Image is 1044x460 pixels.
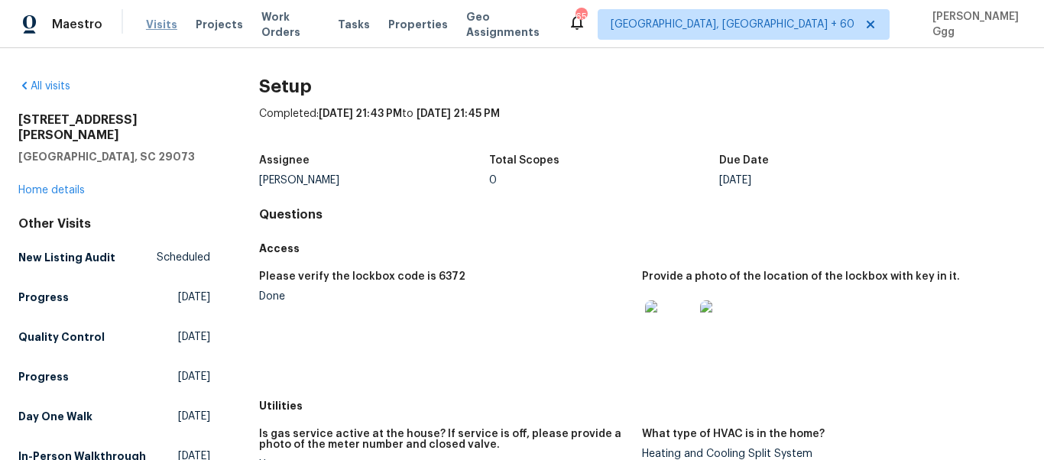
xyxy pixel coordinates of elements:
div: 658 [575,9,586,24]
span: [DATE] 21:45 PM [417,109,500,119]
span: Projects [196,17,243,32]
h5: Total Scopes [489,155,559,166]
h5: Access [259,241,1026,256]
h5: Assignee [259,155,310,166]
h2: [STREET_ADDRESS][PERSON_NAME] [18,112,210,143]
span: [DATE] [178,369,210,384]
div: 0 [489,175,719,186]
h5: Progress [18,369,69,384]
a: Progress[DATE] [18,283,210,311]
h5: Progress [18,290,69,305]
h2: Setup [259,79,1026,94]
span: Properties [388,17,448,32]
h5: Day One Walk [18,409,92,424]
span: Work Orders [261,9,319,40]
h5: What type of HVAC is in the home? [642,429,825,439]
span: [DATE] [178,409,210,424]
span: [DATE] [178,329,210,345]
div: Completed: to [259,106,1026,146]
span: Tasks [338,19,370,30]
a: Day One Walk[DATE] [18,403,210,430]
h5: New Listing Audit [18,250,115,265]
span: Maestro [52,17,102,32]
span: [DATE] [178,290,210,305]
h5: Is gas service active at the house? If service is off, please provide a photo of the meter number... [259,429,631,450]
a: Quality Control[DATE] [18,323,210,351]
span: Scheduled [157,250,210,265]
a: Progress[DATE] [18,363,210,390]
h5: Utilities [259,398,1026,413]
div: [PERSON_NAME] [259,175,489,186]
div: Done [259,291,631,302]
h5: Provide a photo of the location of the lockbox with key in it. [642,271,960,282]
a: Home details [18,185,85,196]
span: [GEOGRAPHIC_DATA], [GEOGRAPHIC_DATA] + 60 [611,17,854,32]
h5: Quality Control [18,329,105,345]
div: [DATE] [719,175,949,186]
h5: Due Date [719,155,769,166]
h5: Please verify the lockbox code is 6372 [259,271,465,282]
a: All visits [18,81,70,92]
div: Other Visits [18,216,210,232]
h4: Questions [259,207,1026,222]
a: New Listing AuditScheduled [18,244,210,271]
h5: [GEOGRAPHIC_DATA], SC 29073 [18,149,210,164]
span: [DATE] 21:43 PM [319,109,402,119]
span: Visits [146,17,177,32]
div: Heating and Cooling Split System [642,449,1013,459]
span: Geo Assignments [466,9,550,40]
span: [PERSON_NAME] Ggg [926,9,1021,40]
